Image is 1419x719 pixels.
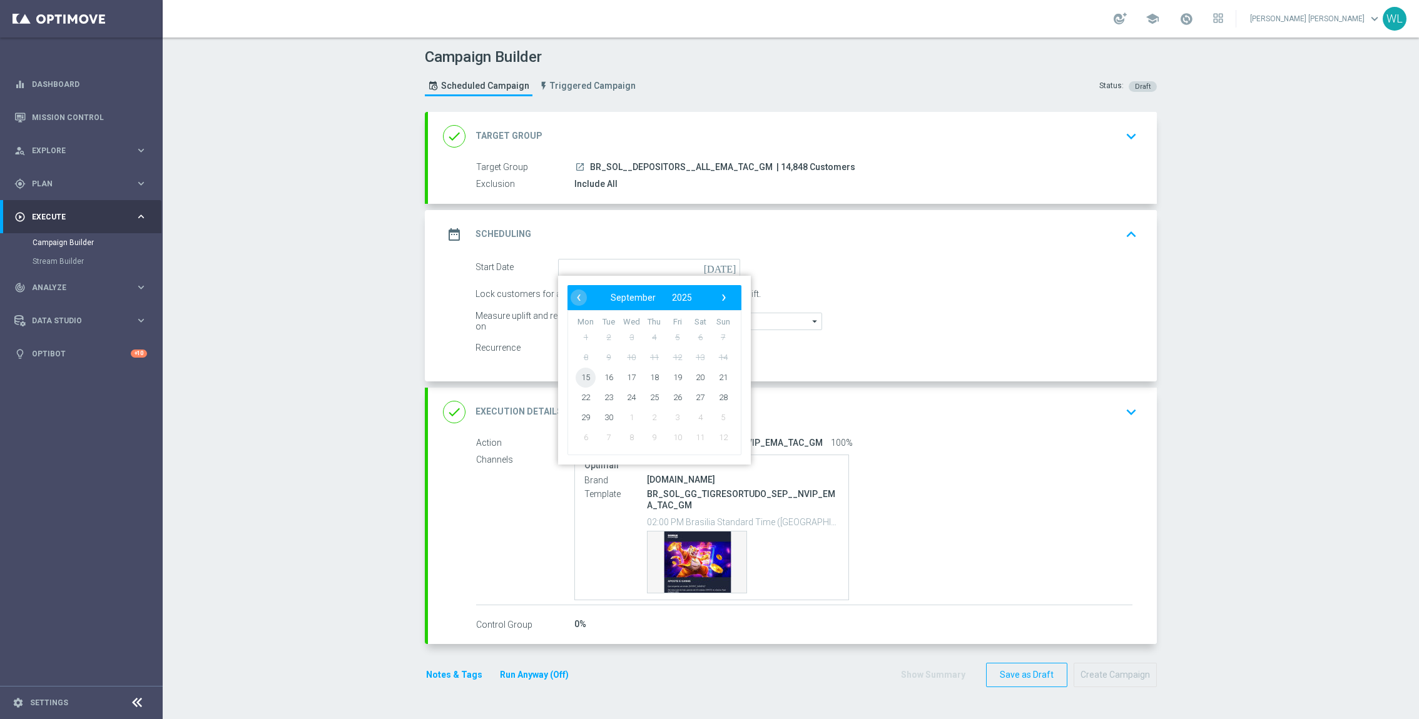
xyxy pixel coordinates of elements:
[713,387,733,407] span: 28
[621,427,641,447] span: 8
[443,400,1142,424] div: done Execution Details keyboard_arrow_down
[14,113,148,123] button: Mission Control
[690,347,710,367] span: 13
[32,101,147,134] a: Mission Control
[441,81,529,91] span: Scheduled Campaign
[644,427,664,447] span: 9
[14,348,26,359] i: lightbulb
[599,367,619,387] span: 16
[1368,12,1381,26] span: keyboard_arrow_down
[476,286,622,303] div: Lock customers for a duration of
[425,76,532,96] a: Scheduled Campaign
[14,179,148,189] button: gps_fixed Plan keyboard_arrow_right
[32,68,147,101] a: Dashboard
[711,317,735,328] th: weekday
[831,438,853,449] span: 100%
[443,124,1142,148] div: done Target Group keyboard_arrow_down
[14,316,148,326] button: Data Studio keyboard_arrow_right
[476,228,531,240] h2: Scheduling
[32,337,131,370] a: Optibot
[598,317,621,328] th: weekday
[574,618,1132,630] div: 0%
[30,699,68,706] a: Settings
[550,81,636,91] span: Triggered Campaign
[1121,223,1142,246] button: keyboard_arrow_up
[713,407,733,427] span: 5
[690,427,710,447] span: 11
[14,282,135,293] div: Analyze
[14,337,147,370] div: Optibot
[621,407,641,427] span: 1
[14,145,26,156] i: person_search
[135,211,147,223] i: keyboard_arrow_right
[14,283,148,293] button: track_changes Analyze keyboard_arrow_right
[574,178,1132,190] div: Include All
[443,223,1142,246] div: date_range Scheduling keyboard_arrow_up
[574,317,598,328] th: weekday
[689,317,712,328] th: weekday
[599,427,619,447] span: 7
[716,289,732,306] button: ›
[32,317,135,324] span: Data Studio
[668,427,688,447] span: 10
[713,327,733,347] span: 7
[476,406,562,418] h2: Execution Details
[476,259,558,276] div: Start Date
[590,162,773,173] span: BR_SOL__DEPOSITORS__ALL_EMA_TAC_GM
[690,387,710,407] span: 27
[776,162,855,173] span: | 14,848 Customers
[1122,225,1141,244] i: keyboard_arrow_up
[1146,12,1159,26] span: school
[986,663,1067,687] button: Save as Draft
[14,282,26,293] i: track_changes
[576,407,596,427] span: 29
[647,488,839,511] p: BR_SOL_GG_TIGRESORTUDO_SEP__NVIP_EMA_TAC_GM
[14,178,26,189] i: gps_fixed
[135,144,147,156] i: keyboard_arrow_right
[33,256,130,266] a: Stream Builder
[647,473,839,486] div: [DOMAIN_NAME]
[14,146,148,156] button: person_search Explore keyboard_arrow_right
[576,387,596,407] span: 22
[476,455,574,466] label: Channels
[443,125,465,148] i: done
[668,327,688,347] span: 5
[476,130,542,142] h2: Target Group
[443,223,465,246] i: date_range
[644,327,664,347] span: 4
[672,293,692,303] span: 2025
[32,284,135,291] span: Analyze
[32,213,135,221] span: Execute
[14,349,148,359] button: lightbulb Optibot +10
[1074,663,1157,687] button: Create Campaign
[571,289,587,306] span: ‹
[713,427,733,447] span: 12
[476,438,574,449] label: Action
[14,145,135,156] div: Explore
[644,347,664,367] span: 11
[14,101,147,134] div: Mission Control
[14,79,148,89] button: equalizer Dashboard
[644,387,664,407] span: 25
[425,667,484,683] button: Notes & Tags
[599,327,619,347] span: 2
[1135,83,1151,91] span: Draft
[476,313,622,330] div: Measure uplift and response based on
[690,407,710,427] span: 4
[690,327,710,347] span: 6
[558,276,751,465] bs-datepicker-container: calendar
[690,367,710,387] span: 20
[1122,403,1141,421] i: keyboard_arrow_down
[611,293,656,303] span: September
[575,162,585,172] i: launch
[1129,81,1157,91] colored-tag: Draft
[664,289,700,306] button: 2025
[14,211,135,223] div: Execute
[14,212,148,222] button: play_circle_outline Execute keyboard_arrow_right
